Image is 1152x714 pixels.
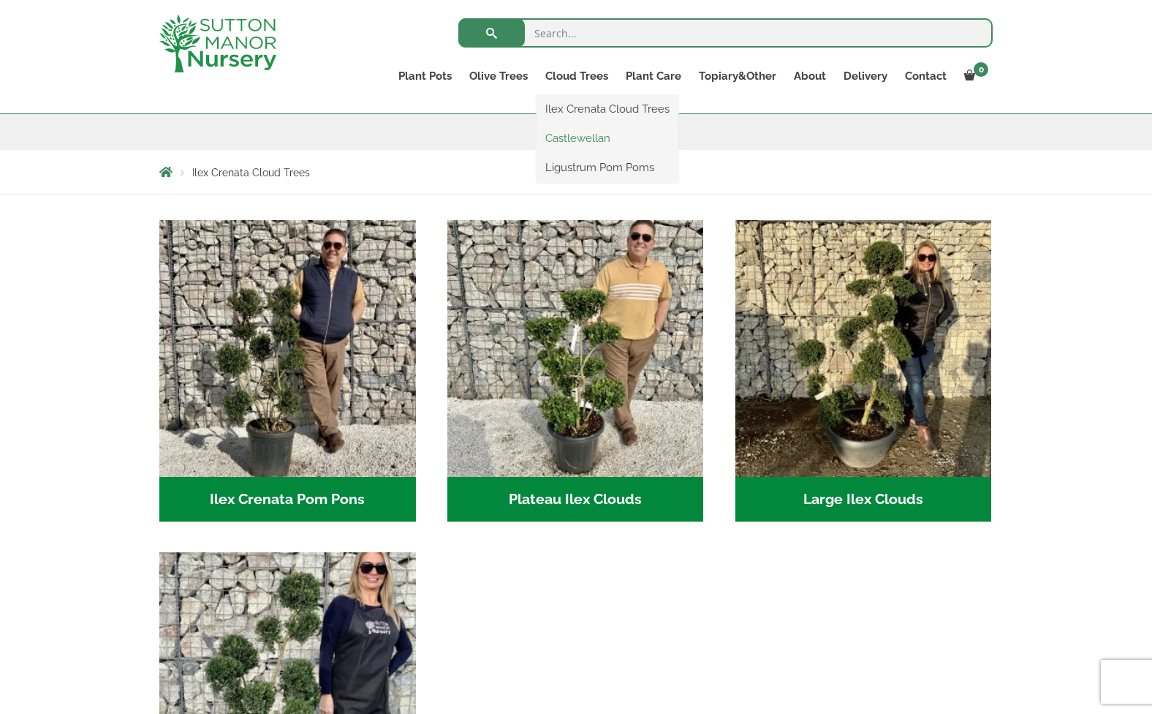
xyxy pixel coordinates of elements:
[447,220,704,522] a: Visit product category Plateau Ilex Clouds
[447,220,704,477] img: Plateau Ilex Clouds
[735,477,992,522] h2: Large Ilex Clouds
[159,220,416,522] a: Visit product category Ilex Crenata Pom Pons
[159,166,993,178] nav: Breadcrumbs
[537,127,678,149] a: Castlewellan
[537,66,617,86] a: Cloud Trees
[159,220,416,477] img: Ilex Crenata Pom Pons
[447,477,704,522] h2: Plateau Ilex Clouds
[735,220,992,522] a: Visit product category Large Ilex Clouds
[159,15,276,72] img: logo
[192,167,310,178] span: Ilex Crenata Cloud Trees
[735,220,992,477] img: Large Ilex Clouds
[461,66,537,86] a: Olive Trees
[974,62,988,77] span: 0
[690,66,785,86] a: Topiary&Other
[159,477,416,522] h2: Ilex Crenata Pom Pons
[896,66,955,86] a: Contact
[835,66,896,86] a: Delivery
[537,157,678,178] a: Ligustrum Pom Poms
[617,66,690,86] a: Plant Care
[955,66,993,86] a: 0
[537,98,678,120] a: Ilex Crenata Cloud Trees
[390,66,461,86] a: Plant Pots
[458,18,993,48] input: Search...
[785,66,835,86] a: About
